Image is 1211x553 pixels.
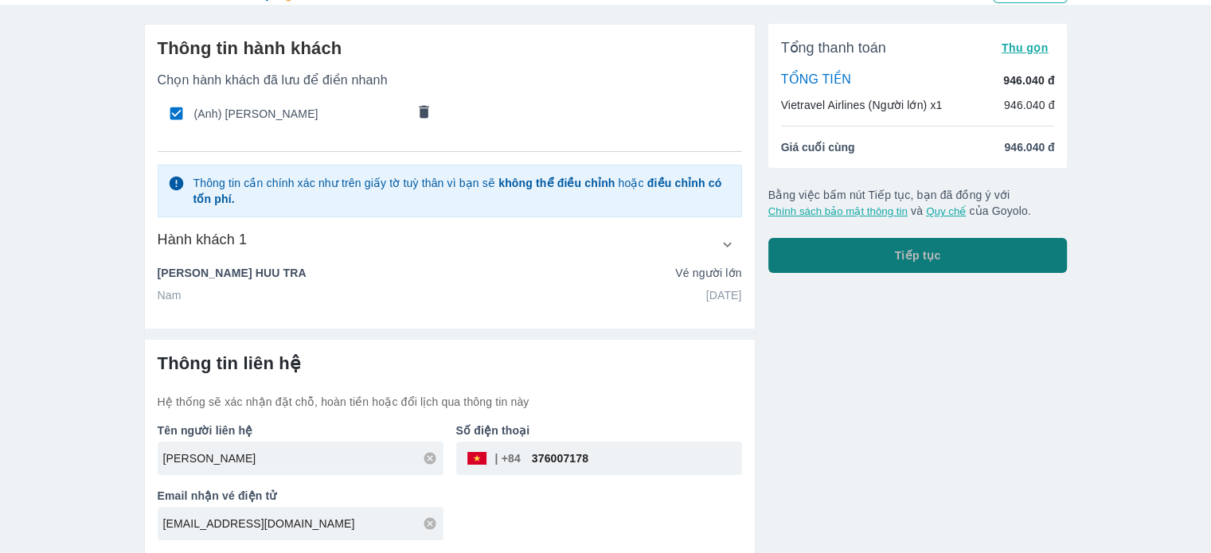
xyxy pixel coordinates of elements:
[706,287,742,303] p: [DATE]
[1002,41,1049,54] span: Thu gọn
[456,424,530,437] b: Số điện thoại
[1004,139,1054,155] span: 946.040 đ
[158,424,253,437] b: Tên người liên hệ
[158,230,248,249] h6: Hành khách 1
[1003,72,1054,88] p: 946.040 đ
[158,489,277,502] b: Email nhận vé điện tử
[895,247,941,263] span: Tiếp tục
[163,450,443,466] input: Ví dụ: NGUYEN VAN A
[768,238,1068,273] button: Tiếp tục
[768,187,1068,219] p: Bằng việc bấm nút Tiếp tục, bạn đã đồng ý với và của Goyolo.
[158,265,307,281] p: [PERSON_NAME] HUU TRA
[407,97,440,130] button: comments
[926,205,966,217] button: Quy chế
[498,177,615,189] strong: không thể điều chỉnh
[158,72,742,88] p: Chọn hành khách đã lưu để điền nhanh
[158,37,742,60] h6: Thông tin hành khách
[781,72,851,89] p: TỔNG TIỀN
[781,139,855,155] span: Giá cuối cùng
[163,516,443,532] input: Ví dụ: abc@gmail.com
[768,205,908,217] button: Chính sách bảo mật thông tin
[158,394,742,410] p: Hệ thống sẽ xác nhận đặt chỗ, hoàn tiền hoặc đổi lịch qua thông tin này
[1004,97,1055,113] p: 946.040 đ
[158,352,742,375] h6: Thông tin liên hệ
[781,38,886,57] span: Tổng thanh toán
[158,287,182,303] p: Nam
[995,37,1055,59] button: Thu gọn
[781,97,943,113] p: Vietravel Airlines (Người lớn) x1
[675,265,741,281] p: Vé người lớn
[193,175,731,207] p: Thông tin cần chính xác như trên giấy tờ tuỳ thân vì bạn sẽ hoặc
[194,106,406,122] span: (Anh) [PERSON_NAME]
